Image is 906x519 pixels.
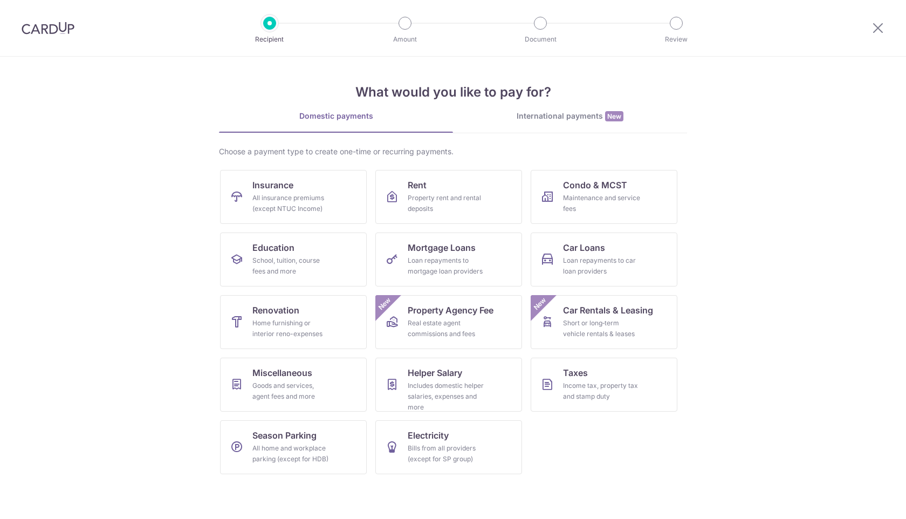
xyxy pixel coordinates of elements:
div: Loan repayments to car loan providers [563,255,641,277]
a: TaxesIncome tax, property tax and stamp duty [531,358,677,412]
a: MiscellaneousGoods and services, agent fees and more [220,358,367,412]
span: Season Parking [252,429,317,442]
p: Document [500,34,580,45]
div: Loan repayments to mortgage loan providers [408,255,485,277]
div: Bills from all providers (except for SP group) [408,443,485,465]
span: Electricity [408,429,449,442]
span: Taxes [563,366,588,379]
p: Amount [365,34,445,45]
div: All insurance premiums (except NTUC Income) [252,193,330,214]
div: Property rent and rental deposits [408,193,485,214]
span: Rent [408,179,427,192]
p: Review [636,34,716,45]
div: Goods and services, agent fees and more [252,380,330,402]
a: Helper SalaryIncludes domestic helper salaries, expenses and more [375,358,522,412]
div: Short or long‑term vehicle rentals & leases [563,318,641,339]
h4: What would you like to pay for? [219,83,687,102]
a: Car Rentals & LeasingShort or long‑term vehicle rentals & leasesNew [531,295,677,349]
a: EducationSchool, tuition, course fees and more [220,233,367,286]
img: CardUp [22,22,74,35]
span: Condo & MCST [563,179,627,192]
a: Condo & MCSTMaintenance and service fees [531,170,677,224]
div: International payments [453,111,687,122]
div: Choose a payment type to create one-time or recurring payments. [219,146,687,157]
span: Car Loans [563,241,605,254]
span: Car Rentals & Leasing [563,304,653,317]
a: RentProperty rent and rental deposits [375,170,522,224]
div: Maintenance and service fees [563,193,641,214]
span: Renovation [252,304,299,317]
span: Education [252,241,294,254]
span: Miscellaneous [252,366,312,379]
div: Income tax, property tax and stamp duty [563,380,641,402]
span: New [605,111,623,121]
div: Domestic payments [219,111,453,121]
div: Real estate agent commissions and fees [408,318,485,339]
span: New [531,295,549,313]
p: Recipient [230,34,310,45]
div: Home furnishing or interior reno-expenses [252,318,330,339]
a: InsuranceAll insurance premiums (except NTUC Income) [220,170,367,224]
a: Car LoansLoan repayments to car loan providers [531,233,677,286]
a: Season ParkingAll home and workplace parking (except for HDB) [220,420,367,474]
div: Includes domestic helper salaries, expenses and more [408,380,485,413]
a: ElectricityBills from all providers (except for SP group) [375,420,522,474]
div: All home and workplace parking (except for HDB) [252,443,330,465]
a: Mortgage LoansLoan repayments to mortgage loan providers [375,233,522,286]
a: Property Agency FeeReal estate agent commissions and feesNew [375,295,522,349]
span: New [376,295,394,313]
div: School, tuition, course fees and more [252,255,330,277]
span: Mortgage Loans [408,241,476,254]
span: Helper Salary [408,366,462,379]
a: RenovationHome furnishing or interior reno-expenses [220,295,367,349]
span: Property Agency Fee [408,304,493,317]
span: Insurance [252,179,293,192]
